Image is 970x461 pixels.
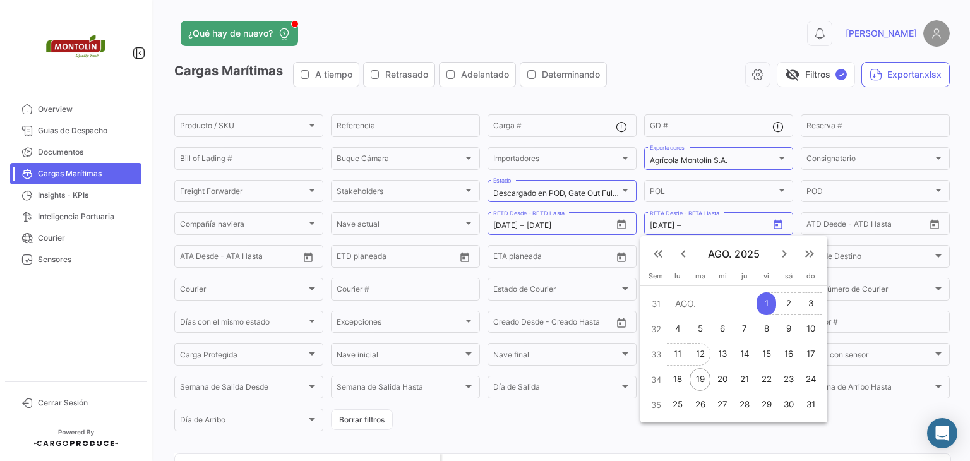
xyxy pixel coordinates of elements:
button: 14 de agosto de 2025 [734,342,756,367]
button: 18 de agosto de 2025 [667,367,689,392]
div: 2 [779,292,799,315]
button: 25 de agosto de 2025 [667,392,689,417]
button: 30 de agosto de 2025 [777,392,799,417]
button: 20 de agosto de 2025 [711,367,733,392]
div: 28 [735,393,755,416]
div: 21 [735,368,755,391]
td: 33 [645,342,667,367]
div: 8 [757,318,776,340]
button: 4 de agosto de 2025 [667,316,689,342]
div: 24 [801,368,821,391]
td: 34 [645,367,667,392]
div: 23 [779,368,799,391]
button: 10 de agosto de 2025 [799,316,822,342]
button: 6 de agosto de 2025 [711,316,733,342]
div: 12 [690,343,710,366]
div: 30 [779,393,799,416]
button: 13 de agosto de 2025 [711,342,733,367]
mat-icon: keyboard_double_arrow_right [802,246,817,261]
span: lu [674,272,681,280]
button: 31 de agosto de 2025 [799,392,822,417]
button: 24 de agosto de 2025 [799,367,822,392]
button: 1 de agosto de 2025 [756,291,778,316]
div: 3 [801,292,821,315]
mat-icon: keyboard_double_arrow_left [650,246,666,261]
td: 35 [645,392,667,417]
span: sá [785,272,793,280]
td: AGO. [667,291,756,316]
div: 6 [712,318,733,340]
div: 14 [735,343,755,366]
button: 29 de agosto de 2025 [756,392,778,417]
button: 8 de agosto de 2025 [756,316,778,342]
span: ma [695,272,705,280]
div: 27 [712,393,733,416]
div: 29 [757,393,776,416]
button: 15 de agosto de 2025 [756,342,778,367]
div: 19 [690,368,710,391]
button: 12 de agosto de 2025 [689,342,712,367]
mat-icon: keyboard_arrow_left [676,246,691,261]
div: 17 [801,343,821,366]
div: 10 [801,318,821,340]
div: 9 [779,318,799,340]
mat-icon: keyboard_arrow_right [777,246,792,261]
span: ju [741,272,748,280]
span: do [806,272,815,280]
button: 17 de agosto de 2025 [799,342,822,367]
button: 3 de agosto de 2025 [799,291,822,316]
div: 31 [801,393,821,416]
div: 11 [668,343,688,366]
div: 26 [690,393,710,416]
button: 27 de agosto de 2025 [711,392,733,417]
div: 18 [668,368,688,391]
div: 20 [712,368,733,391]
button: 11 de agosto de 2025 [667,342,689,367]
div: 15 [757,343,776,366]
td: 31 [645,291,667,316]
div: 7 [735,318,755,340]
span: mi [719,272,727,280]
span: vi [763,272,769,280]
button: 26 de agosto de 2025 [689,392,712,417]
div: 25 [668,393,688,416]
button: 19 de agosto de 2025 [689,367,712,392]
button: 9 de agosto de 2025 [777,316,799,342]
button: 22 de agosto de 2025 [756,367,778,392]
div: 5 [690,318,710,340]
div: 13 [712,343,733,366]
div: Abrir Intercom Messenger [927,418,957,448]
button: 2 de agosto de 2025 [777,291,799,316]
th: Sem [645,272,667,285]
button: 5 de agosto de 2025 [689,316,712,342]
div: 22 [757,368,776,391]
button: 7 de agosto de 2025 [734,316,756,342]
div: 16 [779,343,799,366]
button: 23 de agosto de 2025 [777,367,799,392]
div: 1 [757,292,776,315]
button: 28 de agosto de 2025 [734,392,756,417]
td: 32 [645,316,667,342]
button: 21 de agosto de 2025 [734,367,756,392]
div: 4 [668,318,688,340]
button: 16 de agosto de 2025 [777,342,799,367]
span: AGO. 2025 [696,248,772,260]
